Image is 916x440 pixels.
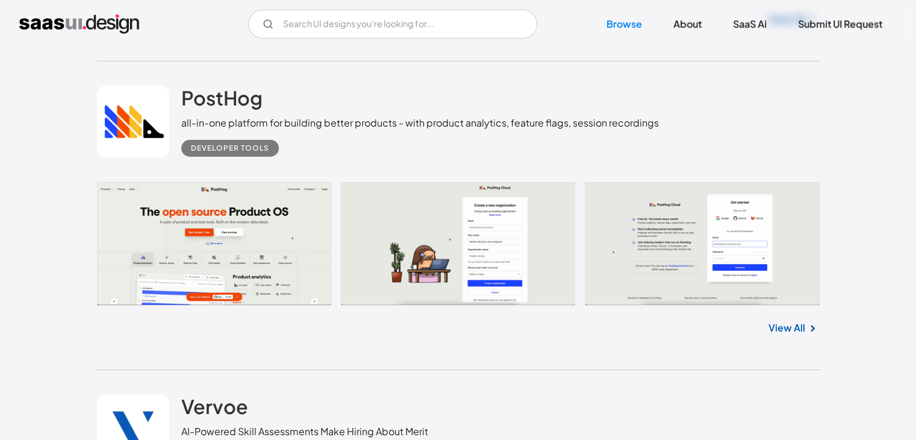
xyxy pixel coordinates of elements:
[191,141,269,156] div: Developer tools
[181,394,248,424] a: Vervoe
[181,86,263,116] a: PostHog
[181,394,248,418] h2: Vervoe
[248,10,537,39] input: Search UI designs you're looking for...
[19,14,139,34] a: home
[592,11,656,37] a: Browse
[784,11,897,37] a: Submit UI Request
[181,86,263,110] h2: PostHog
[659,11,716,37] a: About
[181,116,659,130] div: all-in-one platform for building better products - with product analytics, feature flags, session...
[718,11,781,37] a: SaaS Ai
[248,10,537,39] form: Email Form
[181,424,428,439] div: AI-Powered Skill Assessments Make Hiring About Merit
[768,321,805,335] a: View All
